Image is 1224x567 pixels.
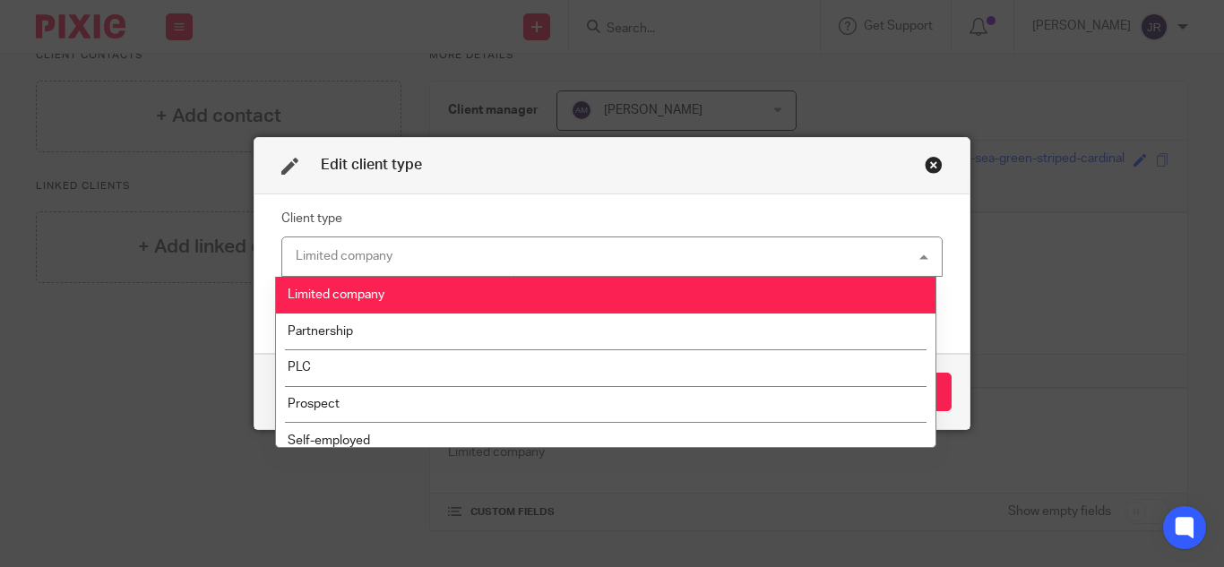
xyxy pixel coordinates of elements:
span: Self-employed [288,434,370,447]
span: Partnership [288,325,353,338]
span: PLC [288,361,311,374]
span: Limited company [288,288,384,301]
div: Close this dialog window [925,156,943,174]
span: Prospect [288,398,340,410]
span: Edit client type [321,158,422,172]
div: Limited company [296,250,392,262]
label: Client type [281,210,342,228]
